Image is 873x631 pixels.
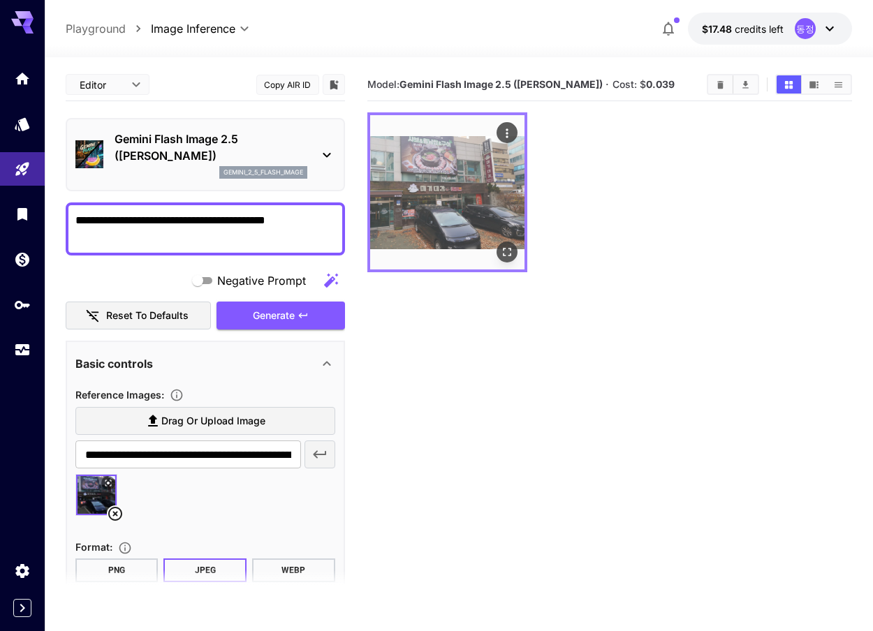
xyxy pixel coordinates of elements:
[612,78,675,90] span: Cost: $
[75,541,112,553] span: Format :
[708,75,733,94] button: Clear All
[733,75,758,94] button: Download All
[14,296,31,313] div: API Keys
[775,74,852,95] div: Show media in grid viewShow media in video viewShow media in list view
[256,75,319,95] button: Copy AIR ID
[795,18,816,39] div: 동정
[702,22,784,36] div: $17.4791
[161,413,265,430] span: Drag or upload image
[14,161,31,178] div: Playground
[370,115,524,269] img: 2Q==
[688,13,852,45] button: $17.4791동정
[252,558,335,582] button: WEBP
[66,20,151,37] nav: breadcrumb
[802,75,826,94] button: Show media in video view
[14,341,31,359] div: Usage
[217,302,345,330] button: Generate
[13,599,31,617] button: Expand sidebar
[14,70,31,87] div: Home
[14,251,31,268] div: Wallet
[14,201,31,218] div: Library
[75,407,335,436] label: Drag or upload image
[606,76,609,93] p: ·
[646,78,675,90] b: 0.039
[151,20,235,37] span: Image Inference
[702,23,735,35] span: $17.48
[253,307,295,325] span: Generate
[777,75,801,94] button: Show media in grid view
[164,388,189,402] button: Upload a reference image to guide the result. This is needed for Image-to-Image or Inpainting. Su...
[328,76,340,93] button: Add to library
[735,23,784,35] span: credits left
[399,78,603,90] b: Gemini Flash Image 2.5 ([PERSON_NAME])
[75,347,335,380] div: Basic controls
[497,242,518,262] div: Open in fullscreen
[75,355,153,372] p: Basic controls
[826,75,851,94] button: Show media in list view
[112,541,138,555] button: Choose the file format for the output image.
[66,20,126,37] a: Playground
[115,131,307,164] p: Gemini Flash Image 2.5 ([PERSON_NAME])
[75,558,159,582] button: PNG
[75,125,335,184] div: Gemini Flash Image 2.5 ([PERSON_NAME])gemini_2_5_flash_image
[75,389,164,401] span: Reference Images :
[217,272,306,289] span: Negative Prompt
[163,558,247,582] button: JPEG
[497,122,518,143] div: Actions
[14,115,31,133] div: Models
[80,77,123,92] span: Editor
[367,78,603,90] span: Model:
[14,562,31,579] div: Settings
[66,302,211,330] button: Reset to defaults
[707,74,759,95] div: Clear AllDownload All
[223,168,303,177] p: gemini_2_5_flash_image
